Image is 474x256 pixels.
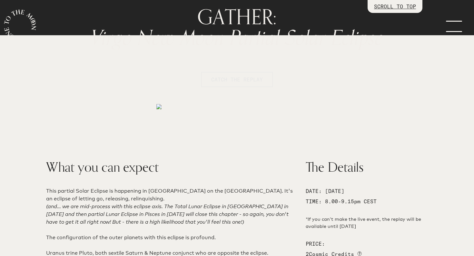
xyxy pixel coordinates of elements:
p: DATE: [DATE] [306,187,428,195]
img: medias%2F68TdnYKDlPUA9N16a5wm [156,104,162,109]
p: The configuration of the outer planets with this eclipse is profound. [46,234,298,241]
em: (and... we are mid-process with this eclipse axis. The Total Lunar Eclipse in [GEOGRAPHIC_DATA] i... [46,203,289,225]
p: TIME: 8.00-9.15pm CEST [306,197,428,205]
span: CATCH THE REPLAY [211,76,263,83]
p: PRICE: [306,240,428,248]
button: CATCH THE REPLAY [201,72,273,87]
p: SCROLL TO TOP [374,3,416,10]
p: This partial Solar Eclipse is happening in [GEOGRAPHIC_DATA] on the [GEOGRAPHIC_DATA]. It's an ec... [46,187,298,203]
span: Virgo New Moon Partial Solar Eclipse [91,21,383,55]
p: *If you can’t make the live event, the replay will be available until [DATE] [306,216,428,229]
h2: What you can expect [46,157,298,177]
h1: GATHER: [79,6,396,49]
h2: The Details [306,157,428,177]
